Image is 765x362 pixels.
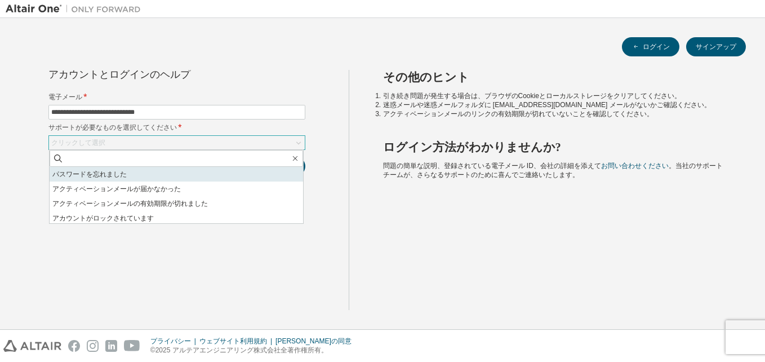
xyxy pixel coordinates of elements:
div: クリックして選択 [51,138,105,147]
button: サインアップ [686,37,746,56]
img: linkedin.svg [105,340,117,352]
p: © [150,346,358,355]
font: サポートが必要なものを選択してください [48,122,177,132]
img: altair_logo.svg [3,340,61,352]
span: 問題の簡単な説明、登録されている電子メール ID、会社の詳細を添えて 。当社のサポート チームが、さらなるサポートのために喜んでご連絡いたします。 [383,162,723,179]
h2: ログイン方法がわかりませんか? [383,140,726,154]
h2: その他のヒント [383,70,726,85]
li: アクティベーションメールのリンクの有効期限が切れていないことを確認してください。 [383,109,726,118]
div: [PERSON_NAME]の同意 [275,337,358,346]
li: 迷惑メールや迷惑メールフォルダに [EMAIL_ADDRESS][DOMAIN_NAME] メールがないかご確認ください。 [383,100,726,109]
button: ログイン [622,37,679,56]
a: お問い合わせください [601,162,669,170]
img: アルタイルワン [6,3,146,15]
div: プライバシー [150,337,199,346]
img: youtube.svg [124,340,140,352]
li: 引き続き問題が発生する場合は、ブラウザのCookieとローカルストレージをクリアしてください。 [383,91,726,100]
div: クリックして選択 [49,136,305,149]
font: 電子メール [48,92,82,101]
div: アカウントとログインのヘルプ [48,70,254,79]
font: ログイン [643,42,670,51]
li: パスワードを忘れました [50,167,303,182]
font: 2025 アルテアエンジニアリング株式会社全著作権所有。 [155,346,328,354]
img: facebook.svg [68,340,80,352]
img: instagram.svg [87,340,99,352]
div: ウェブサイト利用規約 [199,337,275,346]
